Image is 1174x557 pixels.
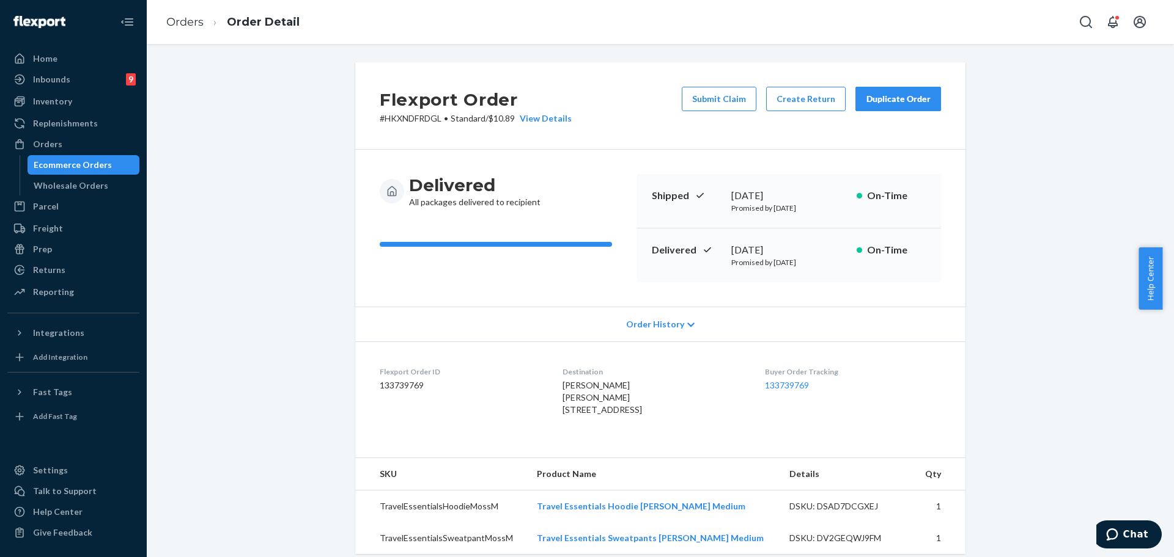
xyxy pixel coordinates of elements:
th: Product Name [527,458,780,490]
th: Details [780,458,914,490]
button: Open notifications [1101,10,1125,34]
img: Flexport logo [13,16,65,28]
button: Open Search Box [1074,10,1098,34]
p: Delivered [652,243,722,257]
button: Talk to Support [7,481,139,501]
div: Replenishments [33,117,98,129]
a: Home [7,49,139,68]
button: Open account menu [1128,10,1152,34]
h3: Delivered [409,174,541,196]
div: Fast Tags [33,386,72,398]
span: Order History [626,318,684,330]
a: 133739769 [765,380,809,390]
div: Returns [33,264,65,276]
button: Fast Tags [7,382,139,402]
a: Returns [7,260,139,280]
dt: Destination [563,366,745,377]
td: 1 [914,522,965,554]
span: [PERSON_NAME] [PERSON_NAME] [STREET_ADDRESS] [563,380,642,415]
ol: breadcrumbs [157,4,309,40]
button: Give Feedback [7,523,139,542]
dt: Flexport Order ID [380,366,543,377]
p: Shipped [652,189,722,203]
div: Orders [33,138,62,150]
button: Integrations [7,323,139,343]
div: DSKU: DSAD7DCGXEJ [789,500,904,512]
div: Parcel [33,200,59,213]
div: Prep [33,243,52,255]
button: Help Center [1139,247,1162,310]
a: Orders [166,15,204,29]
td: 1 [914,490,965,523]
p: Promised by [DATE] [731,203,847,213]
p: Promised by [DATE] [731,257,847,268]
a: Travel Essentials Hoodie [PERSON_NAME] Medium [537,501,745,511]
a: Add Integration [7,348,139,367]
a: Prep [7,239,139,259]
dt: Buyer Order Tracking [765,366,941,377]
h2: Flexport Order [380,87,572,112]
div: DSKU: DV2GEQWJ9FM [789,532,904,544]
a: Reporting [7,282,139,302]
th: SKU [355,458,527,490]
div: Settings [33,464,68,476]
a: Replenishments [7,114,139,133]
div: Home [33,53,57,65]
div: Reporting [33,286,74,298]
a: Inventory [7,92,139,111]
div: All packages delivered to recipient [409,174,541,208]
a: Orders [7,134,139,154]
div: [DATE] [731,243,847,257]
a: Ecommerce Orders [28,155,140,175]
a: Add Fast Tag [7,407,139,426]
div: Inbounds [33,73,70,86]
a: Order Detail [227,15,300,29]
button: Submit Claim [682,87,756,111]
a: Settings [7,461,139,480]
div: [DATE] [731,189,847,203]
div: Add Fast Tag [33,411,77,421]
th: Qty [914,458,965,490]
div: Give Feedback [33,526,92,539]
p: On-Time [867,189,926,203]
div: Inventory [33,95,72,107]
dd: 133739769 [380,379,543,391]
div: Freight [33,222,63,235]
p: # HKXNDFRDGL / $10.89 [380,112,572,125]
div: 9 [126,73,136,86]
div: Wholesale Orders [34,180,108,192]
div: Add Integration [33,352,87,362]
div: Talk to Support [33,485,97,497]
button: View Details [515,112,572,125]
div: Ecommerce Orders [34,159,112,171]
button: Duplicate Order [855,87,941,111]
div: Help Center [33,506,83,518]
div: Integrations [33,327,84,339]
td: TravelEssentialsSweatpantMossM [355,522,527,554]
a: Travel Essentials Sweatpants [PERSON_NAME] Medium [537,533,764,543]
td: TravelEssentialsHoodieMossM [355,490,527,523]
a: Inbounds9 [7,70,139,89]
p: On-Time [867,243,926,257]
iframe: Opens a widget where you can chat to one of our agents [1096,520,1162,551]
button: Create Return [766,87,846,111]
div: Duplicate Order [866,93,931,105]
span: Standard [451,113,485,123]
a: Wholesale Orders [28,176,140,195]
span: • [444,113,448,123]
a: Parcel [7,197,139,216]
button: Close Navigation [115,10,139,34]
a: Help Center [7,502,139,522]
a: Freight [7,219,139,238]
